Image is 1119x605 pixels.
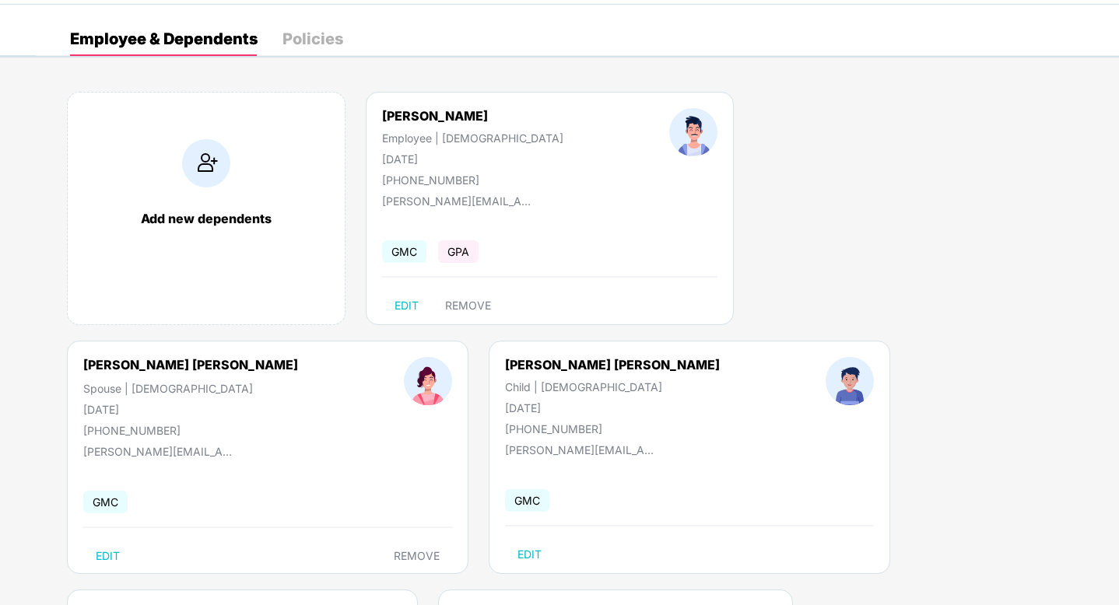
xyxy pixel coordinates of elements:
[83,357,298,372] div: [PERSON_NAME] [PERSON_NAME]
[433,293,503,318] button: REMOVE
[83,211,329,226] div: Add new dependents
[70,31,258,47] div: Employee & Dependents
[382,194,538,208] div: [PERSON_NAME][EMAIL_ADDRESS][DOMAIN_NAME]
[505,422,720,435] div: [PHONE_NUMBER]
[382,152,563,166] div: [DATE]
[382,240,426,263] span: GMC
[282,31,343,47] div: Policies
[83,403,298,416] div: [DATE]
[404,357,452,405] img: profileImage
[669,108,717,156] img: profileImage
[517,548,542,561] span: EDIT
[505,489,549,512] span: GMC
[182,139,230,187] img: addIcon
[382,293,431,318] button: EDIT
[83,544,132,568] button: EDIT
[96,550,120,562] span: EDIT
[381,544,452,568] button: REMOVE
[83,424,298,437] div: [PHONE_NUMBER]
[83,491,128,513] span: GMC
[438,240,479,263] span: GPA
[83,445,239,458] div: [PERSON_NAME][EMAIL_ADDRESS][DOMAIN_NAME]
[505,443,661,456] div: [PERSON_NAME][EMAIL_ADDRESS][DOMAIN_NAME]
[83,382,298,395] div: Spouse | [DEMOGRAPHIC_DATA]
[445,299,491,312] span: REMOVE
[505,401,720,414] div: [DATE]
[382,173,563,187] div: [PHONE_NUMBER]
[382,108,563,124] div: [PERSON_NAME]
[394,550,440,562] span: REMOVE
[382,131,563,145] div: Employee | [DEMOGRAPHIC_DATA]
[505,542,554,567] button: EDIT
[395,299,419,312] span: EDIT
[826,357,874,405] img: profileImage
[505,380,720,393] div: Child | [DEMOGRAPHIC_DATA]
[505,357,720,372] div: [PERSON_NAME] [PERSON_NAME]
